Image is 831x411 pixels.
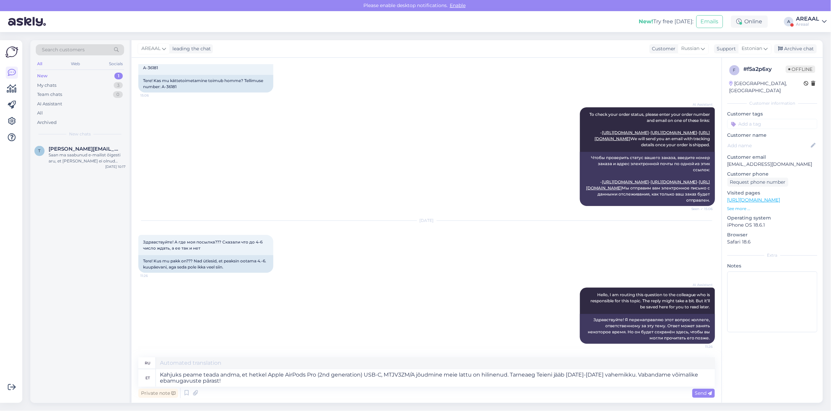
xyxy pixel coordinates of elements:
div: Extra [727,252,818,258]
div: Socials [108,59,124,68]
span: AI Assistant [688,282,713,287]
a: [URL][DOMAIN_NAME] [650,179,697,184]
a: [URL][DOMAIN_NAME] [602,179,649,184]
div: Private note [138,389,178,398]
div: Tere! Kas mu kättetoimetamine toimub homme? Tellimuse number: A-36181 [138,75,273,93]
p: Customer tags [727,110,818,118]
div: Team chats [37,91,62,98]
span: Hello, I am routing this question to the colleague who is responsible for this topic. The reply m... [590,292,711,309]
span: 11:26 [688,344,713,349]
div: Support [714,45,736,52]
a: AREAALAreaal [796,16,827,27]
span: New chats [69,131,91,137]
p: Customer phone [727,171,818,178]
div: Archived [37,119,57,126]
span: Estonian [742,45,763,52]
b: New! [639,18,654,25]
div: AI Assistant [37,101,62,107]
div: Web [70,59,82,68]
div: leading the chat [170,45,211,52]
a: [URL][DOMAIN_NAME] [602,130,649,135]
div: Archive chat [774,44,817,53]
input: Add a tag [727,119,818,129]
div: 3 [114,82,123,89]
a: [URL][DOMAIN_NAME] [650,130,697,135]
p: iPhone OS 18.6.1 [727,222,818,229]
input: Add name [728,142,810,149]
span: 15:06 [140,93,166,98]
span: AI Assistant [688,102,713,107]
span: tervo.sadilov@gmail.com [49,146,119,152]
div: et [145,372,150,384]
div: Customer information [727,100,818,106]
div: AREAAL [796,16,820,22]
img: Askly Logo [5,46,18,58]
p: Customer name [727,132,818,139]
textarea: Kahjuks peame teada andma, et hetkel Apple AirPods Pro (2nd generation) USB-C, MTJV3ZM/A jõudmine... [156,369,715,387]
div: 0 [113,91,123,98]
span: AREAAL [141,45,161,52]
div: Saan ma saabunud e-mailist õigesti aru, et [PERSON_NAME] ei olnud võimalik täita ja kannate raha ... [49,152,126,164]
button: Emails [696,15,723,28]
div: Здравствуйте! Я перенаправляю этот вопрос коллеге, ответственному за эту тему. Ответ может занять... [580,314,715,344]
div: All [37,110,43,117]
a: [URL][DOMAIN_NAME] [727,197,780,203]
div: Areaal [796,22,820,27]
span: Search customers [42,46,85,53]
div: My chats [37,82,56,89]
div: [GEOGRAPHIC_DATA], [GEOGRAPHIC_DATA] [729,80,804,94]
p: [EMAIL_ADDRESS][DOMAIN_NAME] [727,161,818,168]
p: Operating system [727,214,818,222]
p: Customer email [727,154,818,161]
div: ru [145,357,150,369]
p: Safari 18.6 [727,238,818,246]
span: 11:26 [140,273,166,278]
div: 1 [114,73,123,79]
p: Visited pages [727,189,818,197]
p: Notes [727,262,818,269]
span: Здравствуйте! А где моя посылка??? Сказали что до 4-6 число ждать, а ее так и нет [143,239,264,251]
div: Чтобы проверить статус вашего заказа, введите номер заказа и адрес электронной почты по одной из ... [580,152,715,206]
span: Russian [682,45,700,52]
div: A [784,17,794,26]
div: # f5a2p6xy [744,65,786,73]
span: Seen ✓ 15:06 [688,206,713,211]
div: All [36,59,44,68]
div: Online [731,16,768,28]
div: New [37,73,48,79]
div: [DATE] 10:17 [105,164,126,169]
span: t [38,148,41,153]
span: To check your order status, please enter your order number and email on one of these links: - - -... [589,112,711,147]
p: See more ... [727,206,818,212]
p: Browser [727,231,818,238]
div: [DATE] [138,217,715,224]
div: Request phone number [727,178,788,187]
span: Offline [786,66,815,73]
div: Customer [649,45,676,52]
span: Enable [448,2,468,8]
div: Try free [DATE]: [639,18,694,26]
div: Tere! Kus mu pakk on??? Nad ütlesid, et peaksin ootama 4.-6. kuupäevani, aga seda pole ikka veel ... [138,255,273,273]
span: Send [695,390,712,396]
span: f [733,68,736,73]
